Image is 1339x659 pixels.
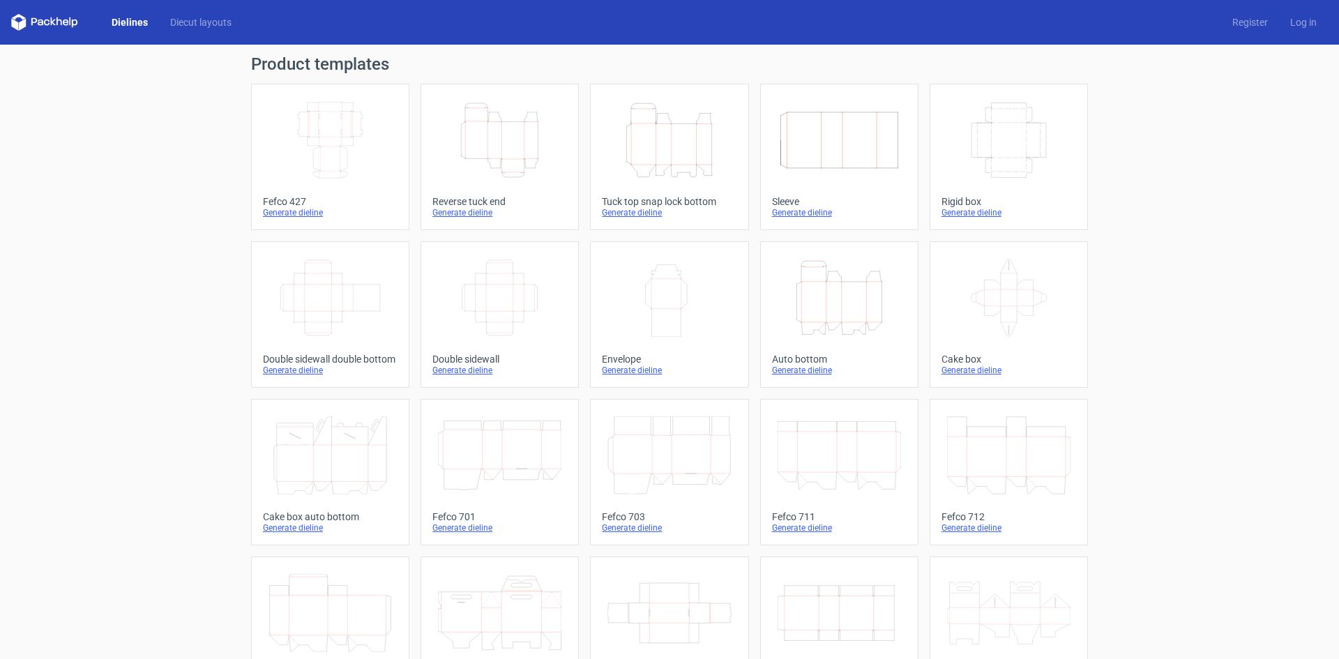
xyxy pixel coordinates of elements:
[941,511,1076,522] div: Fefco 712
[602,511,736,522] div: Fefco 703
[930,84,1088,230] a: Rigid boxGenerate dieline
[432,207,567,218] div: Generate dieline
[590,241,748,388] a: EnvelopeGenerate dieline
[432,365,567,376] div: Generate dieline
[432,354,567,365] div: Double sidewall
[421,84,579,230] a: Reverse tuck endGenerate dieline
[590,399,748,545] a: Fefco 703Generate dieline
[760,241,918,388] a: Auto bottomGenerate dieline
[930,399,1088,545] a: Fefco 712Generate dieline
[432,196,567,207] div: Reverse tuck end
[602,196,736,207] div: Tuck top snap lock bottom
[263,522,398,533] div: Generate dieline
[421,399,579,545] a: Fefco 701Generate dieline
[772,207,907,218] div: Generate dieline
[263,511,398,522] div: Cake box auto bottom
[772,365,907,376] div: Generate dieline
[100,15,159,29] a: Dielines
[602,522,736,533] div: Generate dieline
[760,399,918,545] a: Fefco 711Generate dieline
[432,522,567,533] div: Generate dieline
[251,399,409,545] a: Cake box auto bottomGenerate dieline
[421,241,579,388] a: Double sidewallGenerate dieline
[263,354,398,365] div: Double sidewall double bottom
[263,196,398,207] div: Fefco 427
[941,207,1076,218] div: Generate dieline
[772,522,907,533] div: Generate dieline
[602,354,736,365] div: Envelope
[941,522,1076,533] div: Generate dieline
[263,365,398,376] div: Generate dieline
[1279,15,1328,29] a: Log in
[602,207,736,218] div: Generate dieline
[772,511,907,522] div: Fefco 711
[772,354,907,365] div: Auto bottom
[251,84,409,230] a: Fefco 427Generate dieline
[930,241,1088,388] a: Cake boxGenerate dieline
[941,354,1076,365] div: Cake box
[432,511,567,522] div: Fefco 701
[602,365,736,376] div: Generate dieline
[159,15,243,29] a: Diecut layouts
[772,196,907,207] div: Sleeve
[941,365,1076,376] div: Generate dieline
[1221,15,1279,29] a: Register
[941,196,1076,207] div: Rigid box
[251,241,409,388] a: Double sidewall double bottomGenerate dieline
[760,84,918,230] a: SleeveGenerate dieline
[590,84,748,230] a: Tuck top snap lock bottomGenerate dieline
[251,56,1088,73] h1: Product templates
[263,207,398,218] div: Generate dieline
